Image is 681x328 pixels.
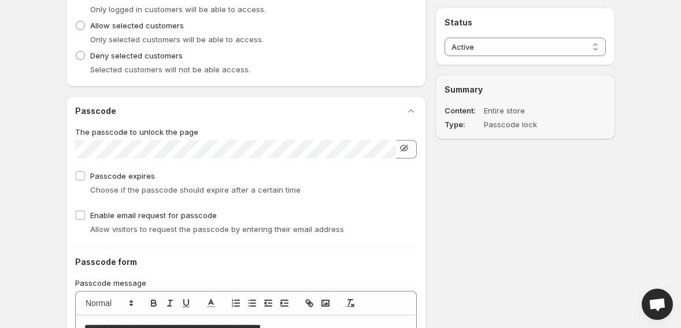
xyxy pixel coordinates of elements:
h2: Summary [445,84,606,95]
span: Selected customers will not be able access. [90,65,250,74]
span: Choose if the passcode should expire after a certain time [90,185,301,194]
div: Open chat [642,289,673,320]
dt: Type : [445,119,482,130]
span: The passcode to unlock the page [75,127,198,137]
span: Allow visitors to request the passcode by entering their email address [90,224,344,234]
p: Passcode message [75,277,417,289]
span: Allow selected customers [90,21,184,30]
dt: Content : [445,105,482,116]
h2: Status [445,17,606,28]
span: Deny selected customers [90,51,183,60]
dd: Passcode lock [484,119,573,130]
dd: Entire store [484,105,573,116]
span: Passcode expires [90,171,155,180]
h2: Passcode form [75,256,417,268]
h2: Passcode [75,105,116,117]
span: Only selected customers will be able to access. [90,35,264,44]
span: Only logged in customers will be able to access. [90,5,266,14]
span: Enable email request for passcode [90,211,217,220]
